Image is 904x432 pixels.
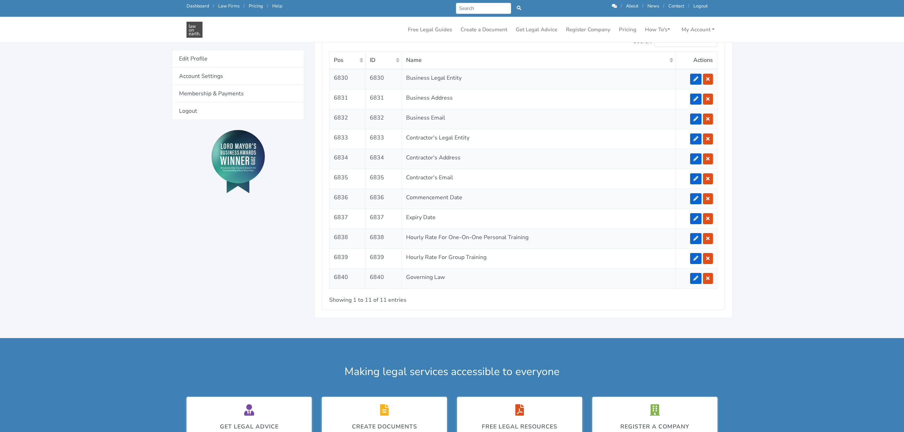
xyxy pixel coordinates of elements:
[267,3,268,9] span: /
[330,249,366,269] td: 6839
[675,52,717,69] th: Actions
[563,23,613,37] a: Register Company
[401,89,675,109] td: Business Address
[688,3,689,9] span: /
[458,23,510,37] a: Create a Document
[172,68,304,85] a: Account Settings
[401,229,675,249] td: Hourly Rate For One-On-One Personal Training
[366,249,401,269] td: 6839
[220,422,279,431] div: Get Legal Advice
[366,52,401,69] th: ID: activate to sort column ascending
[186,3,209,9] a: Dashboard
[366,189,401,209] td: 6836
[213,3,214,9] span: /
[616,23,639,37] a: Pricing
[626,3,638,9] a: About
[693,3,708,9] a: Logout
[668,3,684,9] a: Contact
[679,23,718,37] a: My Account
[401,169,675,189] td: Contractor's Email
[211,130,265,193] img: Lord Mayor's Award 2019
[366,209,401,229] td: 6837
[330,52,366,69] th: Pos: activate to sort column ascending
[401,69,675,89] td: Business Legal Entity
[249,3,263,9] a: Pricing
[366,149,401,169] td: 6834
[366,89,401,109] td: 6831
[330,189,366,209] td: 6836
[330,169,366,189] td: 6835
[401,52,675,69] th: Name: activate to sort column ascending
[401,209,675,229] td: Expiry Date
[513,23,560,37] a: Get Legal Advice
[401,109,675,129] td: Business Email
[272,3,282,9] a: Help
[172,102,304,120] a: Logout
[401,189,675,209] td: Commencement Date
[401,149,675,169] td: Contractor's Address
[366,229,401,249] td: 6838
[218,3,240,9] a: Law Firms
[642,23,673,37] a: How To's
[621,3,622,9] span: /
[366,69,401,89] td: 6830
[366,169,401,189] td: 6835
[186,22,203,38] img: Law On Earth
[620,422,689,431] div: Register a Company
[330,149,366,169] td: 6834
[456,3,511,14] input: Search
[329,291,485,304] div: Showing 1 to 11 of 11 entries
[330,89,366,109] td: 6831
[330,69,366,89] td: 6830
[401,249,675,269] td: Hourly Rate For Group Training
[401,269,675,289] td: Governing Law
[405,23,455,37] a: Free Legal Guides
[663,3,664,9] span: /
[172,50,304,68] a: Edit Profile
[330,269,366,289] td: 6840
[352,422,417,431] div: Create Documents
[243,3,245,9] span: /
[330,129,366,149] td: 6833
[647,3,659,9] a: News
[366,109,401,129] td: 6832
[401,129,675,149] td: Contractor's Legal Entity
[330,209,366,229] td: 6837
[366,129,401,149] td: 6833
[172,85,304,102] a: Membership & Payments
[330,229,366,249] td: 6838
[182,364,722,380] div: Making legal services accessible to everyone
[366,269,401,289] td: 6840
[330,109,366,129] td: 6832
[482,422,557,431] div: Free legal resources
[642,3,643,9] span: /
